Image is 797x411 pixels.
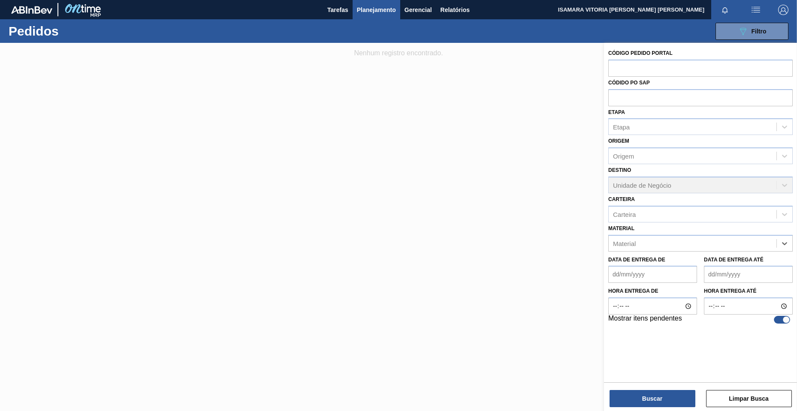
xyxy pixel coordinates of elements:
[613,153,634,160] div: Origem
[608,196,635,202] label: Carteira
[715,23,788,40] button: Filtro
[327,5,348,15] span: Tarefas
[613,240,636,247] div: Material
[11,6,52,14] img: TNhmsLtSVTkK8tSr43FrP2fwEKptu5GPRR3wAAAABJRU5ErkJggg==
[613,210,636,218] div: Carteira
[608,167,631,173] label: Destino
[441,5,470,15] span: Relatórios
[704,266,793,283] input: dd/mm/yyyy
[608,225,634,231] label: Material
[752,28,767,35] span: Filtro
[357,5,396,15] span: Planejamento
[704,257,764,263] label: Data de Entrega até
[778,5,788,15] img: Logout
[9,26,136,36] h1: Pedidos
[613,123,630,131] div: Etapa
[608,138,629,144] label: Origem
[704,285,793,297] label: Hora entrega até
[751,5,761,15] img: userActions
[608,315,682,325] label: Mostrar itens pendentes
[608,50,673,56] label: Código Pedido Portal
[608,285,697,297] label: Hora entrega de
[608,266,697,283] input: dd/mm/yyyy
[608,80,650,86] label: Códido PO SAP
[608,109,625,115] label: Etapa
[711,4,739,16] button: Notificações
[608,257,665,263] label: Data de Entrega de
[405,5,432,15] span: Gerencial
